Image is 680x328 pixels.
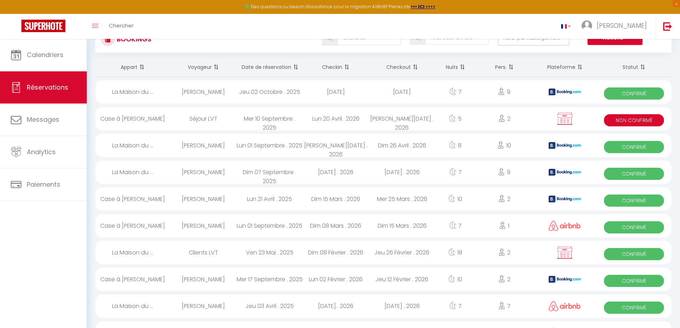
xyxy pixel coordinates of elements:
[303,58,369,77] th: Sort by checkin
[170,58,237,77] th: Sort by guest
[236,58,303,77] th: Sort by booking date
[597,21,647,30] span: [PERSON_NAME]
[21,20,65,32] img: Super Booking
[27,83,68,92] span: Réservations
[27,115,59,124] span: Messages
[104,14,139,39] a: Chercher
[533,58,597,77] th: Sort by channel
[115,31,151,47] h3: Bookings
[27,180,60,189] span: Paiements
[435,58,475,77] th: Sort by nights
[663,22,672,31] img: logout
[581,20,592,31] img: ...
[109,22,134,29] span: Chercher
[410,4,435,10] a: >>> ICI <<<<
[576,14,656,39] a: ... [PERSON_NAME]
[95,58,170,77] th: Sort by rentals
[475,58,533,77] th: Sort by people
[27,147,56,156] span: Analytics
[369,58,435,77] th: Sort by checkout
[596,58,671,77] th: Sort by status
[27,50,64,59] span: Calendriers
